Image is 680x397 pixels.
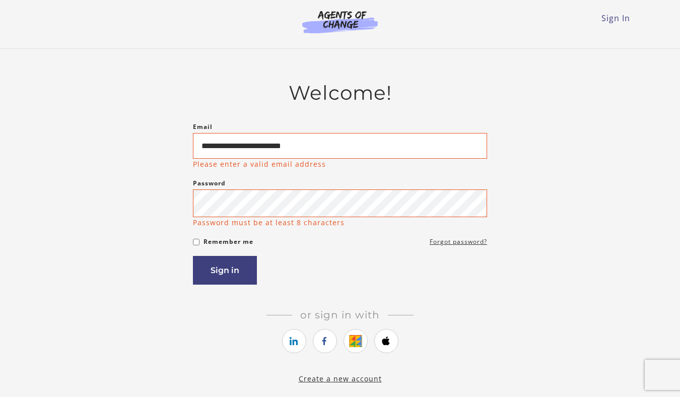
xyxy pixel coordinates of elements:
[430,236,487,248] a: Forgot password?
[193,81,487,105] h2: Welcome!
[282,329,306,353] a: https://courses.thinkific.com/users/auth/linkedin?ss%5Breferral%5D=&ss%5Buser_return_to%5D=&ss%5B...
[193,217,345,228] p: Password must be at least 8 characters
[203,236,253,248] label: Remember me
[299,374,382,383] a: Create a new account
[193,177,226,189] label: Password
[601,13,630,24] a: Sign In
[292,309,388,321] span: Or sign in with
[193,256,257,285] button: Sign in
[193,121,213,133] label: Email
[292,10,388,33] img: Agents of Change Logo
[344,329,368,353] a: https://courses.thinkific.com/users/auth/google?ss%5Breferral%5D=&ss%5Buser_return_to%5D=&ss%5Bvi...
[374,329,398,353] a: https://courses.thinkific.com/users/auth/apple?ss%5Breferral%5D=&ss%5Buser_return_to%5D=&ss%5Bvis...
[313,329,337,353] a: https://courses.thinkific.com/users/auth/facebook?ss%5Breferral%5D=&ss%5Buser_return_to%5D=&ss%5B...
[193,159,326,169] p: Please enter a valid email address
